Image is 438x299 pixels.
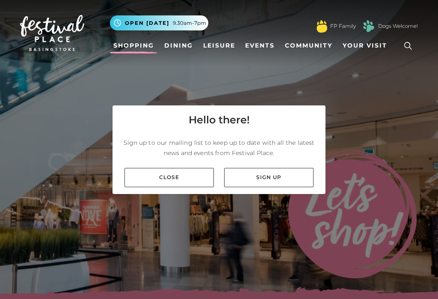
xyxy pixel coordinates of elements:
[281,38,336,54] a: Community
[110,38,157,54] a: Shopping
[173,19,206,27] span: 9.30am-7pm
[125,19,169,27] span: Open [DATE]
[20,15,84,51] img: Festival Place Logo
[242,38,278,54] a: Events
[189,112,250,128] h4: Hello there!
[200,38,239,54] a: Leisure
[124,168,214,187] a: Close
[224,168,314,187] a: Sign up
[110,15,208,30] button: Open [DATE] 9.30am-7pm
[161,38,196,54] a: Dining
[378,22,418,30] a: Dogs Welcome!
[330,22,356,30] a: FP Family
[119,138,319,158] p: Sign up to our mailing list to keep up to date with all the latest news and events from Festival ...
[339,38,395,54] a: Your Visit
[343,41,387,50] span: Your Visit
